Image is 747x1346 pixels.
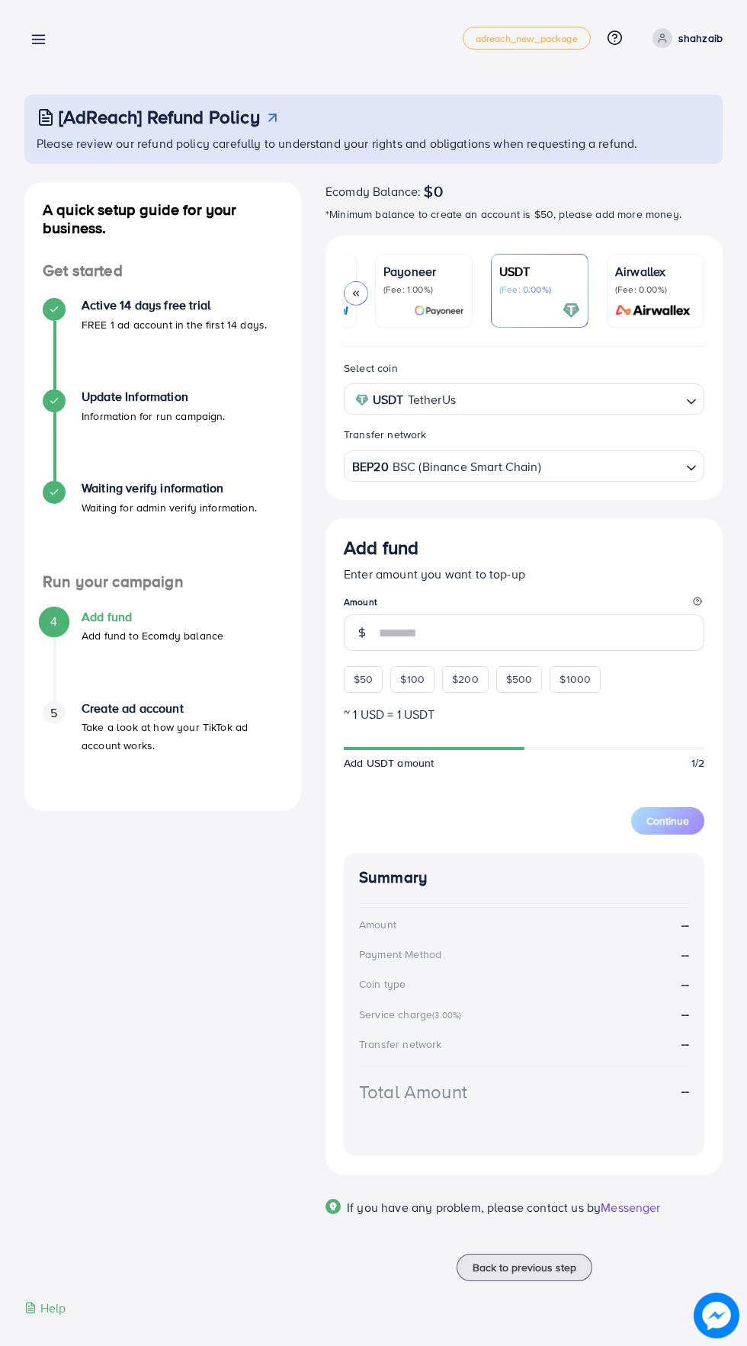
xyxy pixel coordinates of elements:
[681,916,689,934] strong: --
[344,537,418,559] h3: Add fund
[611,302,696,319] img: card
[460,388,680,412] input: Search for option
[24,572,301,591] h4: Run your campaign
[543,454,680,478] input: Search for option
[681,1035,689,1052] strong: --
[414,302,464,319] img: card
[681,946,689,963] strong: --
[82,610,223,624] h4: Add fund
[344,755,434,771] span: Add USDT amount
[615,262,696,280] p: Airwallex
[457,1254,592,1281] button: Back to previous step
[344,450,704,482] div: Search for option
[82,389,226,404] h4: Update Information
[344,383,704,415] div: Search for option
[344,565,704,583] p: Enter amount you want to top-up
[681,1082,689,1100] strong: --
[359,1037,442,1052] div: Transfer network
[432,1009,461,1021] small: (3.00%)
[325,1199,341,1214] img: Popup guide
[678,29,723,47] p: shahzaib
[359,1078,467,1105] div: Total Amount
[383,262,464,280] p: Payoneer
[82,701,283,716] h4: Create ad account
[359,917,396,932] div: Amount
[50,613,57,630] span: 4
[344,427,427,442] label: Transfer network
[344,361,398,376] label: Select coin
[82,627,223,645] p: Add fund to Ecomdy balance
[359,1007,466,1022] div: Service charge
[408,389,456,411] span: TetherUs
[82,407,226,425] p: Information for run campaign.
[424,182,442,200] span: $0
[82,498,257,517] p: Waiting for admin verify information.
[355,393,369,407] img: coin
[691,755,704,771] span: 1/2
[352,456,389,478] strong: BEP20
[82,481,257,495] h4: Waiting verify information
[400,671,425,687] span: $100
[344,595,704,614] legend: Amount
[631,807,704,835] button: Continue
[325,182,421,200] span: Ecomdy Balance:
[499,262,580,280] p: USDT
[601,1199,660,1216] span: Messenger
[694,1293,739,1338] img: image
[50,704,57,722] span: 5
[681,1005,689,1022] strong: --
[82,316,267,334] p: FREE 1 ad account in the first 14 days.
[476,34,578,43] span: adreach_new_package
[383,284,464,296] p: (Fee: 1.00%)
[681,976,689,993] strong: --
[506,671,533,687] span: $500
[82,298,267,312] h4: Active 14 days free trial
[563,302,580,319] img: card
[344,705,704,723] p: ~ 1 USD = 1 USDT
[473,1260,576,1275] span: Back to previous step
[452,671,479,687] span: $200
[359,976,406,992] div: Coin type
[499,284,580,296] p: (Fee: 0.00%)
[373,389,404,411] strong: USDT
[359,868,689,887] h4: Summary
[24,298,301,389] li: Active 14 days free trial
[24,1300,66,1317] div: Help
[24,701,301,793] li: Create ad account
[59,106,260,128] h3: [AdReach] Refund Policy
[646,28,723,48] a: shahzaib
[82,718,283,755] p: Take a look at how your TikTok ad account works.
[24,389,301,481] li: Update Information
[325,205,723,223] p: *Minimum balance to create an account is $50, please add more money.
[615,284,696,296] p: (Fee: 0.00%)
[24,261,301,280] h4: Get started
[24,610,301,701] li: Add fund
[347,1199,601,1216] span: If you have any problem, please contact us by
[354,671,373,687] span: $50
[393,456,541,478] span: BSC (Binance Smart Chain)
[24,481,301,572] li: Waiting verify information
[646,813,689,828] span: Continue
[463,27,591,50] a: adreach_new_package
[24,200,301,237] h4: A quick setup guide for your business.
[559,671,591,687] span: $1000
[37,134,713,152] p: Please review our refund policy carefully to understand your rights and obligations when requesti...
[359,947,441,962] div: Payment Method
